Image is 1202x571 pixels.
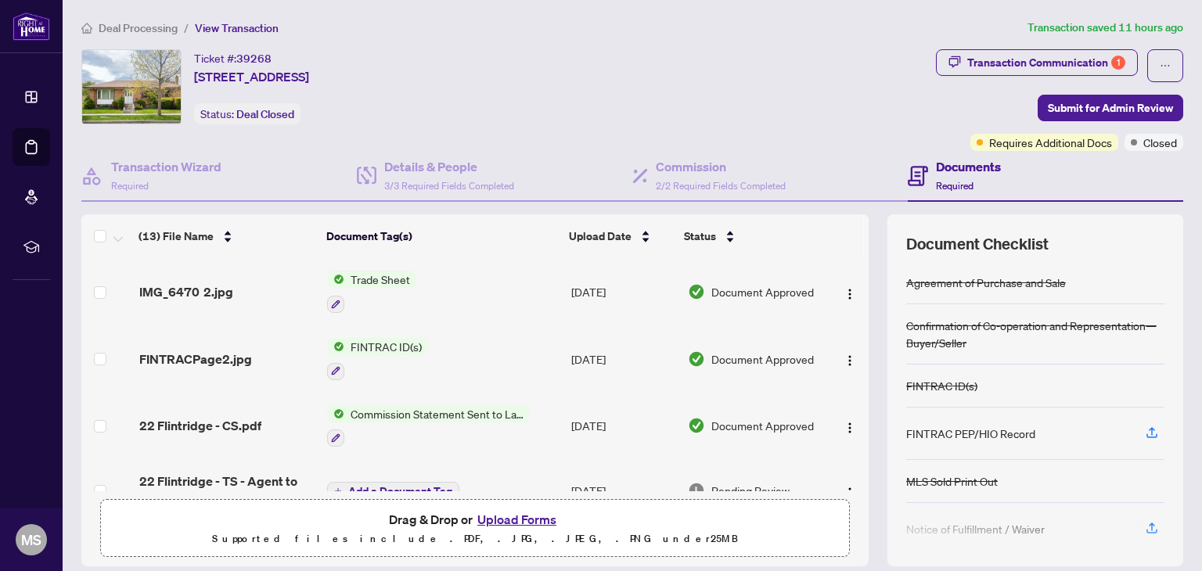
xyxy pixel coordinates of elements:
span: Commission Statement Sent to Lawyer [344,405,530,422]
span: Deal Processing [99,21,178,35]
button: Logo [837,279,862,304]
h4: Details & People [384,157,514,176]
div: Agreement of Purchase and Sale [906,274,1066,291]
span: home [81,23,92,34]
span: View Transaction [195,21,279,35]
button: Logo [837,478,862,503]
h4: Transaction Wizard [111,157,221,176]
span: Document Approved [711,417,814,434]
span: Deal Closed [236,107,294,121]
span: MS [21,529,41,551]
img: Status Icon [327,271,344,288]
div: Confirmation of Co-operation and Representation—Buyer/Seller [906,317,1164,351]
div: Transaction Communication [967,50,1125,75]
th: Upload Date [563,214,678,258]
img: Status Icon [327,338,344,355]
span: Status [684,228,716,245]
button: Add a Document Tag [327,480,459,501]
img: Document Status [688,283,705,300]
span: 22 Flintridge - CS.pdf [139,416,261,435]
span: Document Approved [711,283,814,300]
h4: Documents [936,157,1001,176]
button: Status IconTrade Sheet [327,271,416,313]
img: Logo [844,422,856,434]
span: 22 Flintridge - TS - Agent to Review.pdf [139,472,315,509]
span: Trade Sheet [344,271,416,288]
div: Notice of Fulfillment / Waiver [906,520,1045,537]
span: plus [334,487,342,495]
div: FINTRAC PEP/HIO Record [906,425,1035,442]
button: Transaction Communication1 [936,49,1138,76]
button: Submit for Admin Review [1038,95,1183,121]
button: Add a Document Tag [327,482,459,501]
button: Status IconCommission Statement Sent to Lawyer [327,405,530,447]
span: [STREET_ADDRESS] [194,67,309,86]
img: Document Status [688,417,705,434]
div: FINTRAC ID(s) [906,377,977,394]
span: IMG_6470 2.jpg [139,282,233,301]
th: Document Tag(s) [320,214,563,258]
td: [DATE] [565,325,682,393]
span: Document Approved [711,350,814,368]
div: 1 [1111,56,1125,70]
span: FINTRACPage2.jpg [139,350,252,368]
button: Logo [837,413,862,438]
button: Logo [837,347,862,372]
span: (13) File Name [139,228,214,245]
span: 3/3 Required Fields Completed [384,180,514,192]
img: IMG-E12147796_1.jpg [82,50,181,124]
span: Document Checklist [906,233,1049,255]
img: Logo [844,487,856,499]
button: Upload Forms [473,509,561,530]
span: Requires Additional Docs [989,134,1112,151]
button: Status IconFINTRAC ID(s) [327,338,428,380]
span: Drag & Drop or [389,509,561,530]
span: Submit for Admin Review [1048,95,1173,120]
img: logo [13,12,50,41]
span: Required [111,180,149,192]
li: / [184,19,189,37]
span: 2/2 Required Fields Completed [656,180,786,192]
span: Upload Date [569,228,632,245]
p: Supported files include .PDF, .JPG, .JPEG, .PNG under 25 MB [110,530,840,548]
span: Closed [1143,134,1177,151]
div: Status: [194,103,300,124]
span: Pending Review [711,482,790,499]
td: [DATE] [565,258,682,325]
article: Transaction saved 11 hours ago [1027,19,1183,37]
img: Logo [844,288,856,300]
span: ellipsis [1160,60,1171,71]
div: MLS Sold Print Out [906,472,998,490]
span: FINTRAC ID(s) [344,338,428,355]
td: [DATE] [565,459,682,522]
img: Status Icon [327,405,344,422]
th: (13) File Name [132,214,320,258]
img: Logo [844,354,856,367]
span: 39268 [236,52,272,66]
h4: Commission [656,157,786,176]
span: Add a Document Tag [348,486,452,497]
div: Ticket #: [194,49,272,67]
img: Document Status [688,350,705,368]
td: [DATE] [565,393,682,460]
span: Drag & Drop orUpload FormsSupported files include .PDF, .JPG, .JPEG, .PNG under25MB [101,500,849,558]
img: Document Status [688,482,705,499]
span: Required [936,180,973,192]
th: Status [678,214,822,258]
